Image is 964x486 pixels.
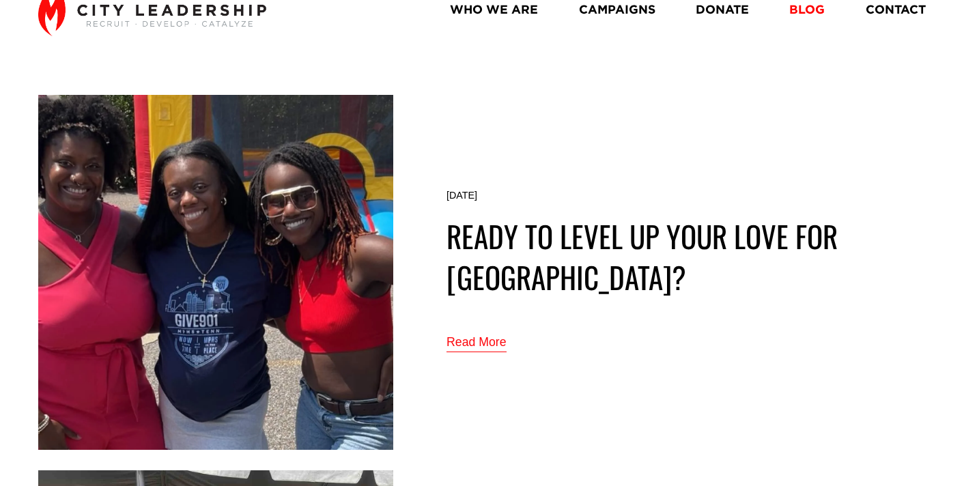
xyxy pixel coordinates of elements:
[446,190,477,201] time: [DATE]
[446,332,507,354] a: Read More
[38,95,393,451] img: Ready to level up your love for memphis?
[446,214,838,298] a: Ready to level up your love for [GEOGRAPHIC_DATA]?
